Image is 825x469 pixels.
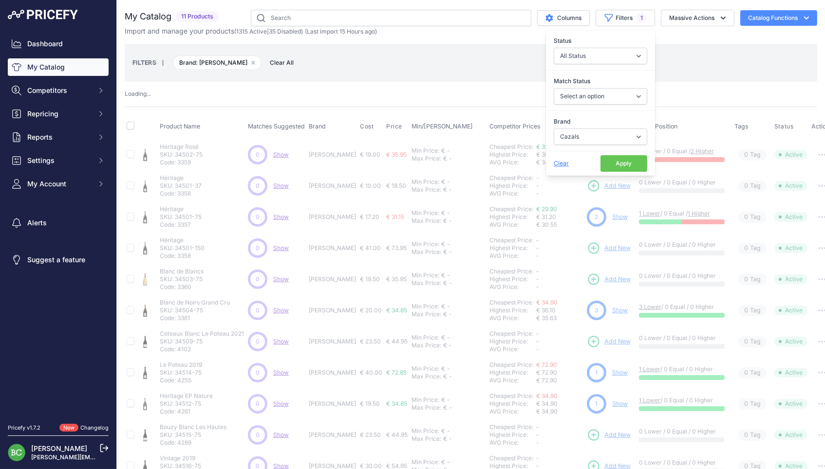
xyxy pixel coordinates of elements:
a: Show [273,151,289,158]
span: - [536,236,539,244]
div: Min Price: [412,365,439,373]
p: Blanc de Noirs Grand Cru [160,299,230,307]
span: 0 [256,244,260,253]
div: Highest Price: [489,307,536,314]
span: € 10.00 [360,182,381,189]
span: Tags [734,123,749,130]
div: Min Price: [412,240,439,248]
span: € 18.50 [386,182,406,189]
a: Show [273,338,289,345]
div: € [443,248,447,256]
a: Add New [587,179,631,193]
span: 3 [595,306,599,315]
div: - [447,310,452,318]
span: 2 [595,213,599,221]
p: SKU: 34504-75 [160,307,230,314]
div: - [447,373,452,380]
div: AVG Price: [489,283,536,291]
div: € [441,303,445,310]
span: € 41.00 [360,244,381,252]
span: (Last import 15 Hours ago) [305,28,377,35]
nav: Sidebar [8,35,109,412]
span: Tag [738,336,767,347]
p: / 0 Equal / 0 Higher [639,303,725,311]
button: Columns [537,10,590,26]
span: 0 [256,306,260,315]
div: Max Price: [412,310,441,318]
a: Cheapest Price: [489,143,533,150]
span: € 17.20 [360,213,379,220]
p: 0 Lower / 0 Equal / 0 Higher [639,334,725,342]
span: Clear All [265,58,299,68]
a: 1 Higher [688,210,710,217]
div: AVG Price: [489,190,536,198]
button: Competitors [8,82,109,99]
span: Tag [738,274,767,285]
div: Min Price: [412,334,439,342]
p: 0 Lower / 0 Equal / [639,147,725,155]
div: € [441,240,445,248]
span: ... [147,90,151,97]
span: 0 [744,181,748,191]
p: Code: 4102 [160,345,244,353]
span: € 36.10 [536,307,556,314]
div: AVG Price: [489,252,536,260]
span: 0 [256,275,260,284]
span: ( | ) [234,28,303,35]
div: - [447,342,452,349]
a: Show [612,400,628,407]
span: Active [774,368,807,378]
button: Price [386,123,404,130]
a: Cheapest Price: [489,268,533,275]
a: Show [273,431,289,438]
div: € 34.05 [536,159,583,166]
a: 35 Disabled [269,28,301,35]
span: € 35.20 [536,151,557,158]
div: € [441,396,445,404]
p: SKU: 34501-75 [160,213,202,221]
div: - [445,365,450,373]
label: Status [554,36,647,46]
button: Massive Actions [661,10,734,26]
div: € 72.90 [536,377,583,384]
span: Product Name [160,123,200,130]
span: - [536,275,539,283]
a: Show [273,213,289,220]
span: € 40.00 [360,369,382,376]
span: Active [774,212,807,222]
a: Cheapest Price: [489,330,533,337]
a: Cheapest Price: [489,423,533,431]
div: - [447,155,452,162]
input: Search [251,10,531,26]
div: AVG Price: [489,159,536,166]
p: / 0 Equal / [639,210,725,217]
button: Catalog Functions [740,10,817,26]
span: Loading [125,90,151,97]
button: Cost [360,123,375,130]
span: € 31.20 [536,213,556,220]
a: 1 Lower [639,397,660,404]
span: 0 [744,244,748,253]
span: Active [774,306,807,315]
a: Show [273,275,289,283]
span: Price Position [639,123,677,130]
div: Highest Price: [489,244,536,252]
a: Show [273,244,289,252]
div: € [443,310,447,318]
div: € [443,155,447,162]
p: Import and manage your products [125,26,377,36]
div: Min Price: [412,147,439,155]
a: Cheapest Price: [489,361,533,368]
div: Highest Price: [489,182,536,190]
span: 0 [256,368,260,377]
p: SKU: 34501-37 [160,182,202,190]
span: 0 [744,306,748,315]
a: Show [273,307,289,314]
span: Price [386,123,402,130]
a: Show [612,213,628,220]
p: [PERSON_NAME] [309,307,356,314]
span: Min/[PERSON_NAME] [412,123,473,130]
a: Alerts [8,214,109,232]
span: Competitors [27,86,91,95]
